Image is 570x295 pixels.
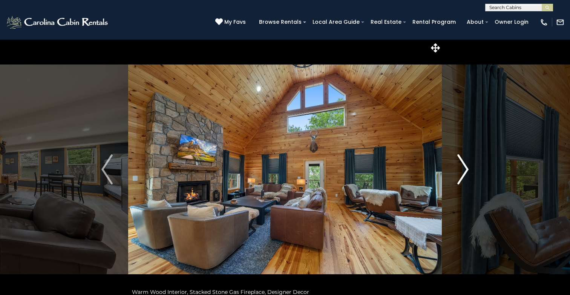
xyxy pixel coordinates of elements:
a: Real Estate [367,16,405,28]
a: Rental Program [409,16,460,28]
img: arrow [101,154,113,184]
img: mail-regular-white.png [556,18,564,26]
a: About [463,16,487,28]
img: White-1-2.png [6,15,110,30]
img: phone-regular-white.png [540,18,548,26]
a: Browse Rentals [255,16,305,28]
a: Local Area Guide [309,16,363,28]
img: arrow [457,154,469,184]
span: My Favs [224,18,246,26]
a: Owner Login [491,16,532,28]
a: My Favs [215,18,248,26]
